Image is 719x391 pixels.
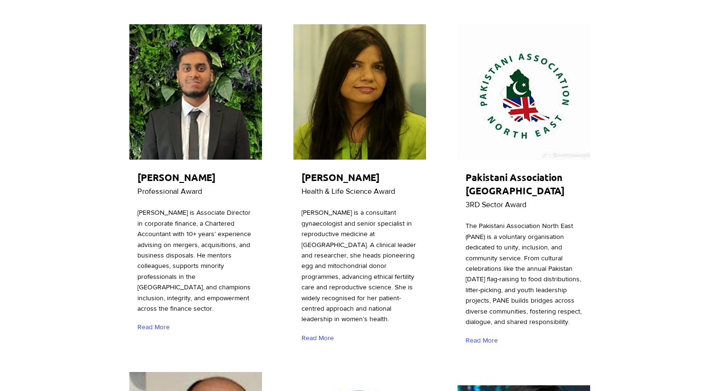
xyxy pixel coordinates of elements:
[466,200,526,209] span: 3RD Sector Award
[301,334,334,343] span: Read More
[301,330,338,346] a: Read More
[301,209,416,323] span: [PERSON_NAME] is a consultant gynaecologist and senior specialist in reproductive medicine at [GE...
[137,187,202,195] span: Professional Award
[466,336,498,345] span: Read More
[137,323,170,332] span: Read More
[137,319,174,335] a: Read More
[466,222,582,325] span: The Pakistani Association North East (PANE) is a voluntary organisation dedicated to unity, inclu...
[301,171,379,183] span: [PERSON_NAME]
[301,187,395,195] span: Health & Life Science Award
[137,171,215,183] span: [PERSON_NAME]
[466,171,564,197] span: Pakistani Association [GEOGRAPHIC_DATA]
[466,332,502,349] a: Read More
[137,209,251,312] span: [PERSON_NAME] is Associate Director in corporate finance, a Chartered Accountant with 10+ years’ ...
